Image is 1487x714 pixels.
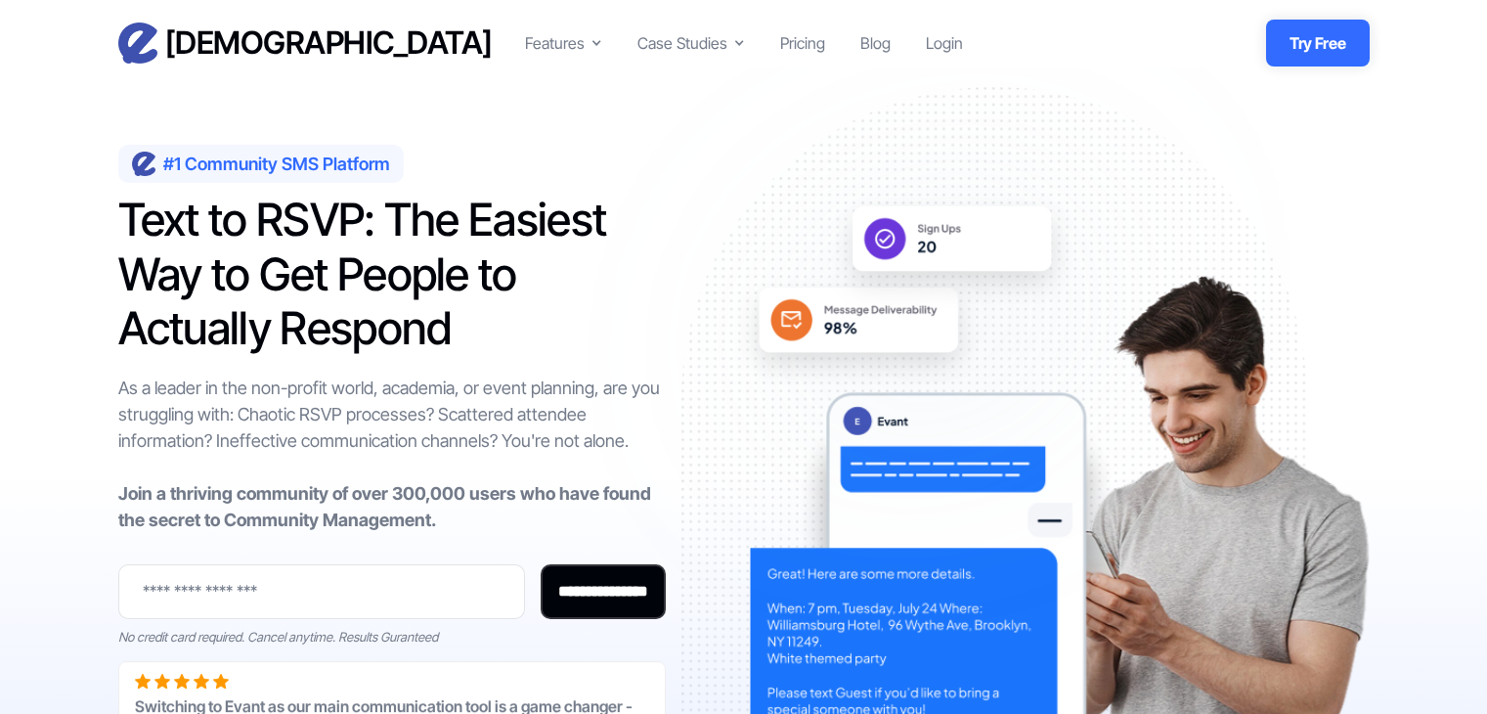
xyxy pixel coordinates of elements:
[637,31,727,55] div: Case Studies
[780,31,825,55] a: Pricing
[118,627,666,647] div: No credit card required. Cancel anytime. Results Guranteed
[860,31,891,55] a: Blog
[637,31,745,55] div: Case Studies
[118,564,666,647] form: Email Form 2
[1290,33,1345,53] strong: Try Free
[118,193,666,355] h1: Text to RSVP: The Easiest Way to Get People to Actually Respond
[525,31,585,55] div: Features
[525,31,602,55] div: Features
[118,375,666,533] div: As a leader in the non-profit world, academia, or event planning, are you struggling with: Chaoti...
[926,31,963,55] a: Login
[165,23,493,63] h3: [DEMOGRAPHIC_DATA]
[1266,20,1369,67] a: Try Free
[163,153,390,176] div: #1 Community SMS Platform
[118,483,651,530] strong: Join a thriving community of over 300,000 users who have found the secret to Community Management.
[118,22,493,64] a: home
